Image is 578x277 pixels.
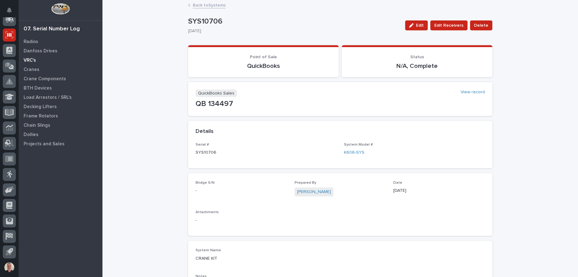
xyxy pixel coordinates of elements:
[24,104,57,110] p: Decking Lifters
[24,141,65,147] p: Projects and Sales
[393,181,402,185] span: Date
[24,26,80,33] div: 07. Serial Number Log
[19,130,102,139] a: Dollies
[19,65,102,74] a: Cranes
[461,90,485,95] a: View record
[51,3,70,15] img: Workspace Logo
[297,189,331,195] a: [PERSON_NAME]
[3,261,16,274] button: users-avatar
[250,55,277,59] span: Point of Sale
[19,55,102,65] a: VRC's
[19,111,102,121] a: Frame Rotators
[196,248,221,252] span: System Name
[196,128,214,135] h2: Details
[193,1,226,8] a: Back toSystems
[24,86,52,91] p: BTH Devices
[196,90,237,97] p: QuickBooks Sales
[24,95,72,100] p: Load Arrestors / SRL's
[405,20,428,30] button: Edit
[24,113,58,119] p: Frame Rotators
[19,139,102,148] a: Projects and Sales
[474,22,488,29] span: Delete
[19,46,102,55] a: Danfoss Drives
[344,149,364,156] a: K606-SYS
[430,20,467,30] button: Edit Receivers
[393,187,485,194] p: [DATE]
[196,181,214,185] span: Bridge S/N
[24,48,57,54] p: Danfoss Drives
[19,37,102,46] a: Radios
[196,187,287,194] p: -
[24,67,39,73] p: Cranes
[19,93,102,102] a: Load Arrestors / SRL's
[24,123,50,128] p: Chain Slings
[416,23,424,28] span: Edit
[410,55,424,59] span: Status
[196,99,485,108] p: QB 134497
[196,62,331,70] p: QuickBooks
[188,17,400,26] p: SYS10706
[188,29,398,34] p: [DATE]
[434,22,463,29] span: Edit Receivers
[196,210,219,214] span: Attachments
[3,4,16,17] button: Notifications
[196,255,485,262] p: CRANE KIT
[19,121,102,130] a: Chain Slings
[24,76,66,82] p: Crane Components
[24,58,36,63] p: VRC's
[24,39,38,45] p: Radios
[196,143,209,147] span: Serial #
[349,62,485,70] p: N/A, Complete
[196,217,287,224] p: -
[19,102,102,111] a: Decking Lifters
[344,143,373,147] span: System Model #
[24,132,38,138] p: Dollies
[470,20,492,30] button: Delete
[19,74,102,83] a: Crane Components
[8,7,16,17] div: Notifications
[196,149,336,156] p: SYS10706
[295,181,316,185] span: Prepared By
[19,83,102,93] a: BTH Devices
